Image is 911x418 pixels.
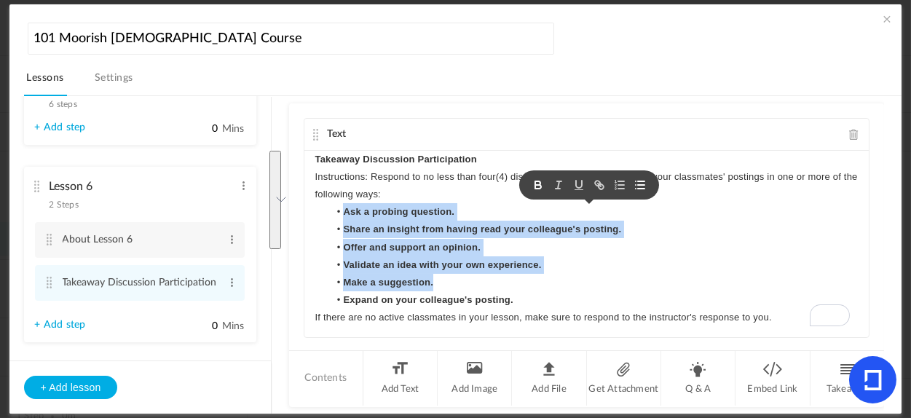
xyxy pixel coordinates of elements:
[35,122,86,134] a: + Add step
[343,242,481,253] strong: Offer and support an opinion.
[24,68,67,96] a: Lessons
[661,351,735,406] li: Q & A
[315,168,859,203] p: Instructions: Respond to no less than four(4) discussion questions and one of your classmates' po...
[50,100,77,109] span: 6 steps
[182,320,218,334] input: Mins
[343,224,621,234] strong: Share an insight from having read your colleague's posting.
[438,351,512,406] li: Add Image
[343,277,433,288] strong: Make a suggestion.
[24,376,118,399] button: + Add lesson
[304,151,869,338] div: To enrich screen reader interactions, please activate Accessibility in Grammarly extension settings
[811,351,885,406] li: Takeaway
[289,351,363,406] li: Contents
[363,351,438,406] li: Add Text
[315,154,477,165] strong: Takeaway Discussion Participation
[735,351,810,406] li: Embed Link
[343,206,454,217] strong: Ask a probing question.
[343,294,513,305] strong: Expand on your colleague's posting.
[587,351,661,406] li: Get Attachment
[35,319,86,331] a: + Add step
[315,309,859,326] p: If there are no active classmates in your lesson, make sure to respond to the instructor's respon...
[50,200,79,209] span: 2 Steps
[92,68,136,96] a: Settings
[182,122,218,136] input: Mins
[222,321,245,331] span: Mins
[512,351,586,406] li: Add File
[222,124,245,134] span: Mins
[343,259,541,270] strong: Validate an idea with your own experience.
[328,129,347,139] span: Text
